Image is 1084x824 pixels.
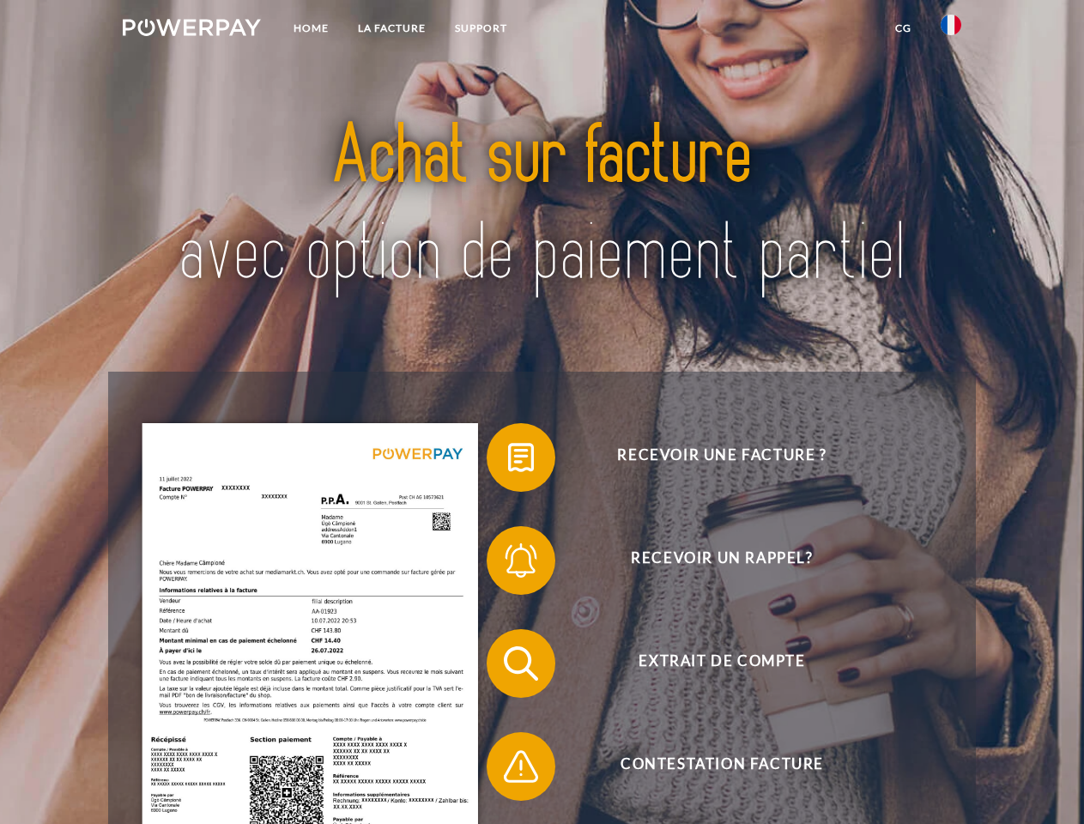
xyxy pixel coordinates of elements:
[500,745,542,788] img: qb_warning.svg
[500,539,542,582] img: qb_bell.svg
[500,642,542,685] img: qb_search.svg
[500,436,542,479] img: qb_bill.svg
[487,629,933,698] button: Extrait de compte
[941,15,961,35] img: fr
[440,13,522,44] a: Support
[279,13,343,44] a: Home
[487,423,933,492] button: Recevoir une facture ?
[512,526,932,595] span: Recevoir un rappel?
[123,19,261,36] img: logo-powerpay-white.svg
[512,423,932,492] span: Recevoir une facture ?
[343,13,440,44] a: LA FACTURE
[512,732,932,801] span: Contestation Facture
[164,82,920,329] img: title-powerpay_fr.svg
[512,629,932,698] span: Extrait de compte
[881,13,926,44] a: CG
[487,526,933,595] button: Recevoir un rappel?
[487,732,933,801] button: Contestation Facture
